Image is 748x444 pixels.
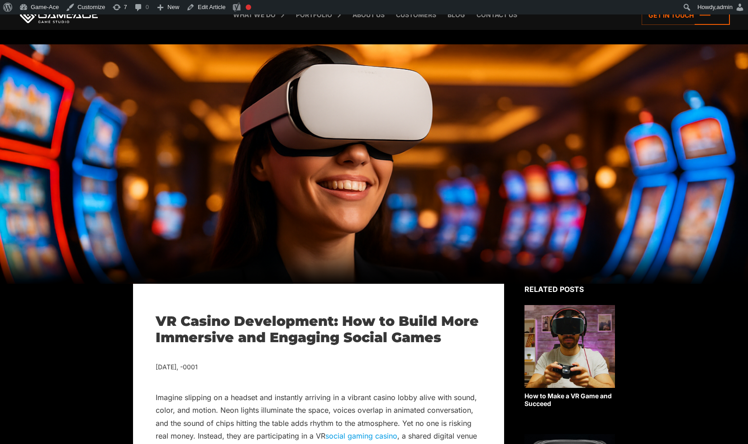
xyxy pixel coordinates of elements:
[156,313,481,346] h1: VR Casino Development: How to Build More Immersive and Engaging Social Games
[156,362,481,373] div: [DATE], -0001
[246,5,251,10] div: Focus keyphrase not set
[524,305,615,408] a: How to Make a VR Game and Succeed
[325,431,397,440] a: social gaming casino
[524,305,615,388] img: Related
[524,284,615,295] div: Related posts
[717,4,733,10] span: admin
[642,5,730,25] a: Get in touch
